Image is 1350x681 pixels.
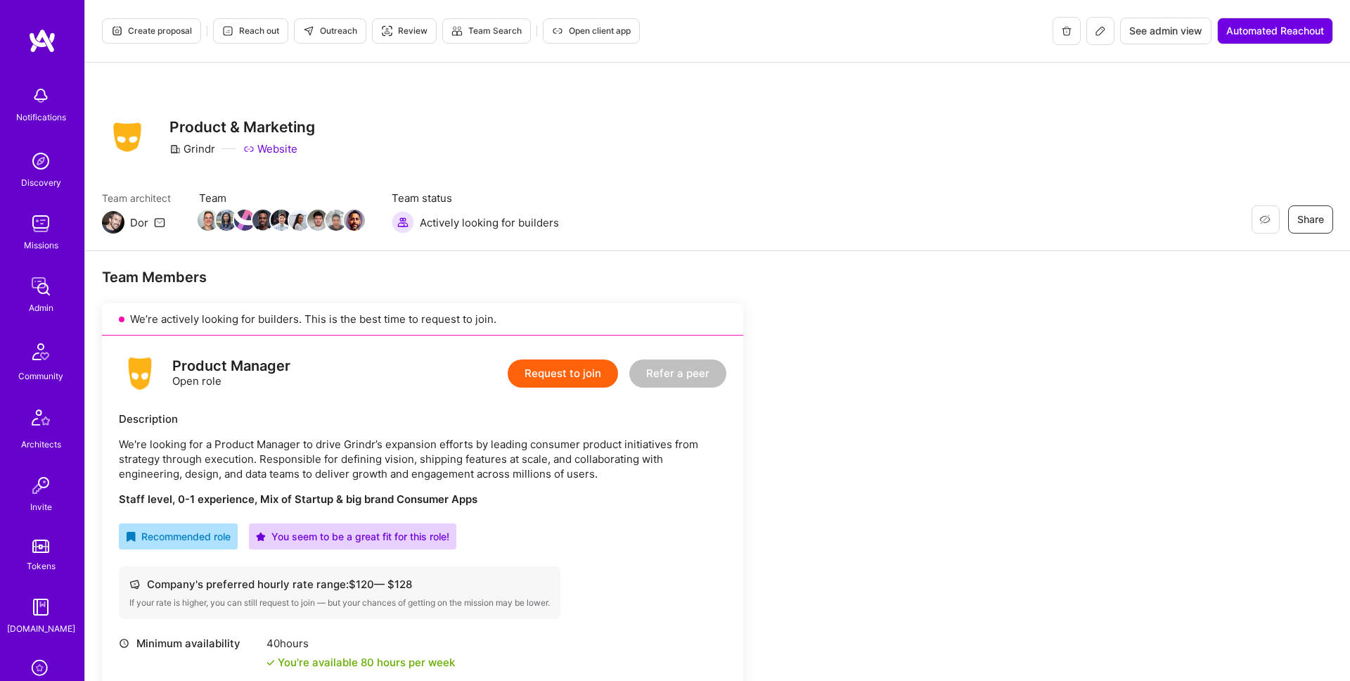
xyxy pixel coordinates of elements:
span: Automated Reachout [1226,24,1324,38]
div: Community [18,369,63,383]
img: Team Member Avatar [234,210,255,231]
a: Team Member Avatar [290,208,309,232]
i: icon Mail [154,217,165,228]
div: You're available 80 hours per week [266,655,455,670]
span: Team architect [102,191,171,205]
span: Team status [392,191,559,205]
div: Dor [130,215,148,230]
a: Team Member Avatar [327,208,345,232]
a: Team Member Avatar [345,208,364,232]
i: icon RecommendedBadge [126,532,136,542]
img: Team Member Avatar [252,210,274,231]
div: Minimum availability [119,636,259,651]
button: Share [1288,205,1333,234]
span: Create proposal [111,25,192,37]
div: Notifications [16,110,66,125]
span: Team [199,191,364,205]
i: icon Check [266,658,275,667]
div: Architects [21,437,61,452]
img: guide book [27,593,55,621]
button: Refer a peer [629,359,726,388]
div: You seem to be a great fit for this role! [256,529,449,544]
button: See admin view [1120,18,1211,44]
div: If your rate is higher, you can still request to join — but your chances of getting on the missio... [129,597,550,609]
div: Invite [30,499,52,514]
button: Open client app [543,18,640,44]
i: icon PurpleStar [256,532,266,542]
img: Team Member Avatar [271,210,292,231]
img: Team Member Avatar [307,210,328,231]
div: Recommended role [126,529,231,544]
div: Description [119,412,726,426]
a: Team Member Avatar [199,208,217,232]
span: See admin view [1129,24,1202,38]
i: icon EyeClosed [1259,214,1271,225]
a: Team Member Avatar [217,208,236,232]
button: Automated Reachout [1217,18,1333,44]
i: icon Targeter [381,25,392,37]
img: teamwork [27,210,55,238]
img: Community [24,335,58,369]
i: icon Cash [129,579,140,590]
img: Actively looking for builders [392,211,414,234]
div: Open role [172,359,290,388]
a: Team Member Avatar [254,208,272,232]
div: Product Manager [172,359,290,374]
img: Team Member Avatar [289,210,310,231]
img: Team Member Avatar [344,210,365,231]
div: We’re actively looking for builders. This is the best time to request to join. [102,303,743,336]
a: Website [243,141,297,156]
button: Review [372,18,437,44]
img: Team Member Avatar [216,210,237,231]
div: Company's preferred hourly rate range: $ 120 — $ 128 [129,577,550,592]
a: Team Member Avatar [236,208,254,232]
div: Team Members [102,268,743,286]
button: Create proposal [102,18,201,44]
img: Company Logo [102,118,153,156]
p: We're looking for a Product Manager to drive Grindr’s expansion efforts by leading consumer produ... [119,437,726,481]
a: Team Member Avatar [272,208,290,232]
span: Open client app [552,25,631,37]
img: logo [119,352,161,395]
img: Team Member Avatar [326,210,347,231]
div: Missions [24,238,58,253]
span: Share [1297,212,1324,227]
span: Review [381,25,427,37]
div: [DOMAIN_NAME] [7,621,75,636]
i: icon Proposal [111,25,122,37]
img: Invite [27,471,55,499]
a: Team Member Avatar [309,208,327,232]
div: Grindr [169,141,215,156]
button: Reach out [213,18,288,44]
button: Outreach [294,18,366,44]
img: Team Member Avatar [198,210,219,231]
span: Outreach [303,25,357,37]
i: icon CompanyGray [169,144,181,155]
i: icon Clock [119,638,129,649]
span: Reach out [222,25,279,37]
strong: Staff level, 0-1 experience, Mix of Startup & big brand Consumer Apps [119,492,477,506]
div: Discovery [21,175,61,190]
img: Team Architect [102,211,124,234]
div: Admin [29,300,53,315]
img: discovery [27,147,55,175]
div: Tokens [27,559,56,573]
span: Team Search [451,25,522,37]
div: 40 hours [266,636,455,651]
img: tokens [32,540,49,553]
h3: Product & Marketing [169,118,315,136]
button: Team Search [442,18,531,44]
img: admin teamwork [27,272,55,300]
span: Actively looking for builders [420,215,559,230]
img: bell [27,82,55,110]
button: Request to join [508,359,618,388]
img: logo [28,28,56,53]
img: Architects [24,403,58,437]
